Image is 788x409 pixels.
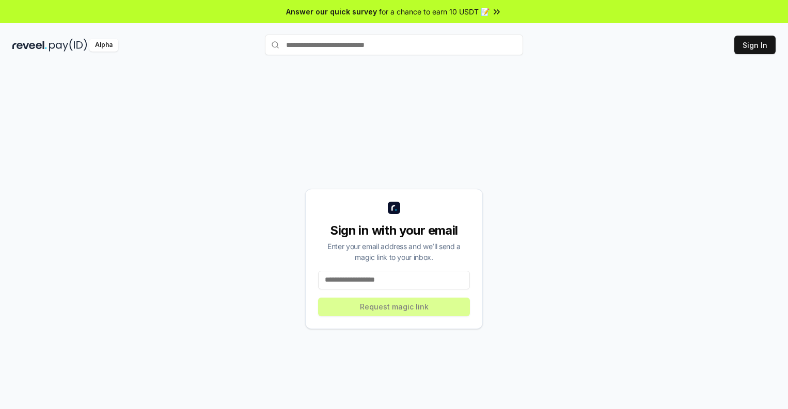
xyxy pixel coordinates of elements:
[49,39,87,52] img: pay_id
[318,222,470,239] div: Sign in with your email
[12,39,47,52] img: reveel_dark
[379,6,490,17] span: for a chance to earn 10 USDT 📝
[734,36,776,54] button: Sign In
[286,6,377,17] span: Answer our quick survey
[318,241,470,263] div: Enter your email address and we’ll send a magic link to your inbox.
[388,202,400,214] img: logo_small
[89,39,118,52] div: Alpha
